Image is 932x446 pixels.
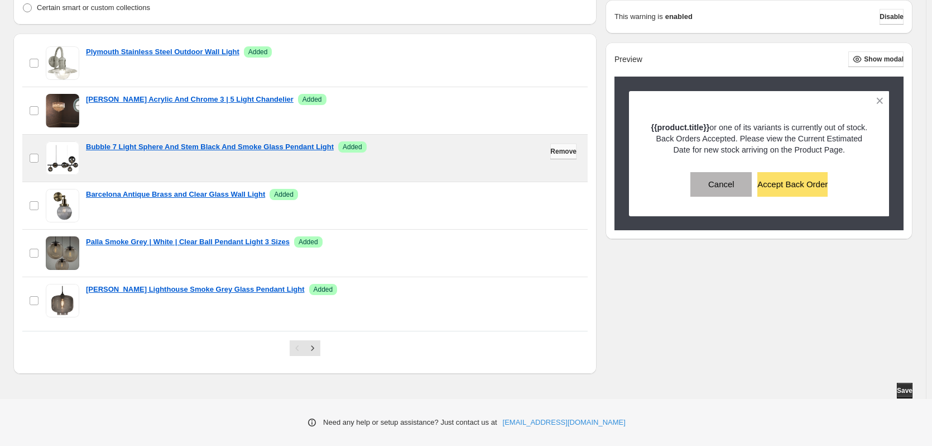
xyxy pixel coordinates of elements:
a: Barcelona Antique Brass and Clear Glass Wall Light [86,189,265,200]
p: or one of its variants is currently out of stock. Back Orders Accepted. Please view the Current E... [648,122,870,155]
img: Bubble 7 Light Sphere And Stem Black And Smoke Glass Pendant Light [46,141,79,175]
button: Save [897,383,912,398]
span: Added [302,95,322,104]
p: Certain smart or custom collections [37,2,150,13]
strong: {{product.title}} [651,123,709,132]
nav: Pagination [290,340,320,356]
span: Save [897,386,912,395]
span: Show modal [864,55,904,64]
h2: Preview [614,55,642,64]
span: Added [274,190,294,199]
span: Added [299,238,318,246]
button: Remove [550,144,577,159]
a: [EMAIL_ADDRESS][DOMAIN_NAME] [503,417,626,428]
img: Barcelona Antique Brass and Clear Glass Wall Light [46,189,79,222]
a: [PERSON_NAME] Lighthouse Smoke Grey Glass Pendant Light [86,284,305,295]
a: Bubble 7 Light Sphere And Stem Black And Smoke Glass Pendant Light [86,141,334,153]
span: Remove [550,147,577,156]
a: Plymouth Stainless Steel Outdoor Wall Light [86,46,239,58]
button: Accept Back Order [757,172,828,197]
img: Palla Smoke Grey | White | Clear Ball Pendant Light 3 Sizes [46,236,79,270]
button: Disable [880,9,904,25]
span: Added [314,285,333,294]
a: [PERSON_NAME] Acrylic And Chrome 3 | 5 Light Chandelier [86,94,294,105]
button: Show modal [848,51,904,67]
img: Plymouth Stainless Steel Outdoor Wall Light [46,46,79,80]
img: Elza Lighthouse Smoke Grey Glass Pendant Light [46,284,79,317]
span: Added [248,48,268,56]
img: Otis Clear Acrylic And Chrome 3 | 5 Light Chandelier [46,94,79,127]
p: This warning is [614,11,663,22]
button: Cancel [690,172,752,197]
button: Next [305,340,320,356]
a: Palla Smoke Grey | White | Clear Ball Pendant Light 3 Sizes [86,236,290,248]
strong: enabled [665,11,693,22]
span: Disable [880,12,904,21]
span: Added [343,143,362,151]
